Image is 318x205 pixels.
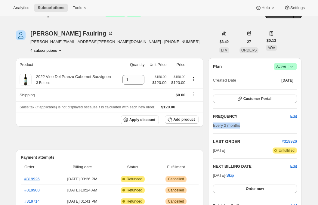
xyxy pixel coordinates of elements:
[112,164,153,170] span: Status
[213,138,282,144] h2: LAST ORDER
[127,199,142,204] span: Refunded
[221,48,227,52] span: LTV
[243,38,255,46] button: 27
[213,123,240,128] span: Every 2 months
[288,64,289,69] span: |
[168,58,187,71] th: Price
[127,188,142,193] span: Refunded
[57,176,108,182] span: [DATE] · 03:26 PM
[146,58,168,71] th: Unit Price
[157,164,195,170] span: Fulfillment
[213,148,225,154] span: [DATE]
[119,58,147,71] th: Quantity
[152,80,166,86] span: $120.00
[282,139,297,144] a: #319926
[267,38,276,44] span: $0.13
[30,47,63,53] button: Product actions
[161,105,175,109] span: $120.00
[24,188,40,192] a: #319900
[267,46,275,50] span: AOV
[290,163,297,169] button: Edit
[189,91,199,98] button: Shipping actions
[170,80,185,86] span: $120.00
[247,39,251,44] span: 27
[213,173,234,178] span: [DATE] ·
[57,164,108,170] span: Billing date
[290,5,305,10] span: Settings
[127,177,142,182] span: Refunded
[282,138,297,144] button: #319926
[30,30,113,36] div: [PERSON_NAME] Faulring
[279,148,295,153] span: Unfulfilled
[20,74,32,86] img: product img
[246,186,264,191] span: Order now
[121,115,159,124] button: Apply discount
[168,188,184,193] span: Cancelled
[168,199,184,204] span: Cancelled
[287,112,301,121] button: Edit
[32,74,111,86] div: 2022 Vino Del Pranzo Cabernet Sauvignon
[129,117,156,122] span: Apply discount
[278,76,297,85] button: [DATE]
[36,81,50,85] small: 3 Bottles
[165,115,198,124] button: Add product
[281,4,308,12] button: Settings
[13,5,29,10] span: Analytics
[261,5,270,10] span: Help
[30,39,199,45] span: [PERSON_NAME][EMAIL_ADDRESS][PERSON_NAME][DOMAIN_NAME] · [PHONE_NUMBER]
[24,199,40,203] a: #319714
[34,4,68,12] button: Subscriptions
[16,88,119,101] th: Shipping
[189,76,199,82] button: Product actions
[213,163,290,169] h2: NEXT BILLING DATE
[73,5,82,10] span: Tools
[276,64,295,70] span: Active
[243,96,271,101] span: Customer Portal
[281,78,293,83] span: [DATE]
[176,93,186,97] span: $0.00
[21,154,199,160] h2: Payment attempts
[21,160,55,174] th: Order
[57,187,108,193] span: [DATE] · 10:24 AM
[213,185,297,193] button: Order now
[57,198,108,204] span: [DATE] · 01:41 PM
[252,4,279,12] button: Help
[38,5,64,10] span: Subscriptions
[241,48,257,52] span: ORDERS
[155,75,166,79] small: $150.00
[220,39,229,44] span: $3.40
[290,113,297,120] span: Edit
[16,58,119,71] th: Product
[168,177,184,182] span: Cancelled
[213,95,297,103] button: Customer Portal
[213,64,222,70] h2: Plan
[173,117,195,122] span: Add product
[20,105,155,109] span: Sales tax (if applicable) is not displayed because it is calculated with each new order.
[24,177,40,181] a: #319926
[216,38,232,46] button: $3.40
[213,77,236,83] span: Created Date
[16,30,26,40] span: Dominic Faulring
[226,172,234,179] span: Skip
[10,4,33,12] button: Analytics
[223,171,237,180] button: Skip
[174,75,185,79] small: $150.00
[69,4,92,12] button: Tools
[213,113,290,120] h2: FREQUENCY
